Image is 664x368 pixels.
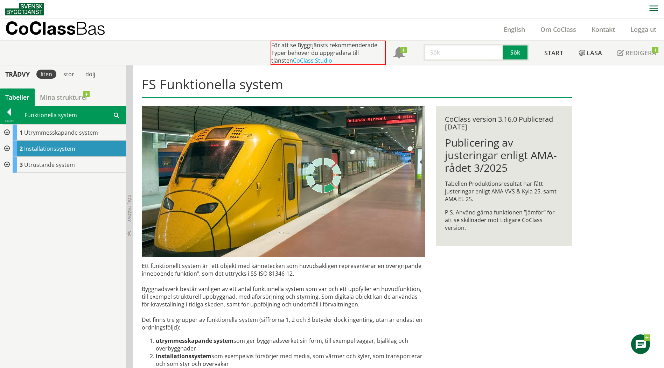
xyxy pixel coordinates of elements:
[18,106,126,124] div: Funktionella system
[5,24,105,32] p: CoClass
[533,25,584,34] a: Om CoClass
[496,25,533,34] a: English
[20,145,23,153] span: 2
[293,57,332,64] a: CoClass Studio
[445,136,563,174] h1: Publicering av justeringar enligt AMA-rådet 3/2025
[81,70,99,79] div: dölj
[156,337,233,345] strong: utrymmesskapande system
[24,161,75,169] span: Utrustande system
[424,44,503,61] input: Sök
[306,158,341,193] img: Laddar
[610,41,664,65] a: Redigera
[271,41,386,65] div: För att se Byggtjänsts rekommenderade Typer behöver du uppgradera till tjänsten
[5,3,44,15] img: Svensk Byggtjänst
[445,180,563,203] p: Tabellen Produktionsresultat har fått justeringar enligt AMA VVS & Kyla 25, samt AMA EL 25.
[0,118,18,124] div: Tillbaka
[35,89,93,106] a: Mina strukturer
[156,352,211,360] strong: installationssystem
[625,49,656,57] span: Redigera
[587,49,602,57] span: Läsa
[544,49,563,57] span: Start
[584,25,623,34] a: Kontakt
[24,145,75,153] span: Installationssystem
[156,337,425,352] li: som ger byggnadsverket sin form, till exempel väggar, bjälklag och överbyggnader
[537,41,571,65] a: Start
[142,76,572,98] h1: FS Funktionella system
[76,18,105,38] span: Bas
[36,70,56,79] div: liten
[445,115,563,131] div: CoClass version 3.16.0 Publicerad [DATE]
[20,129,23,136] span: 1
[571,41,610,65] a: Läsa
[5,19,120,40] a: CoClassBas
[1,70,34,78] div: Trädvy
[503,44,529,61] button: Sök
[156,352,425,368] li: som exempelvis försörjer med media, som värmer och kyler, som trans­porterar och som styr och öve...
[623,25,664,34] a: Logga ut
[114,111,119,119] span: Sök i tabellen
[445,208,563,232] p: P.S. Använd gärna funktionen ”Jämför” för att se skillnader mot tidigare CoClass version.
[20,161,23,169] span: 3
[24,129,98,136] span: Utrymmesskapande system
[393,48,405,59] span: Notifikationer
[59,70,78,79] div: stor
[126,194,132,222] span: Dölj trädvy
[142,106,425,257] img: arlanda-express-2.jpg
